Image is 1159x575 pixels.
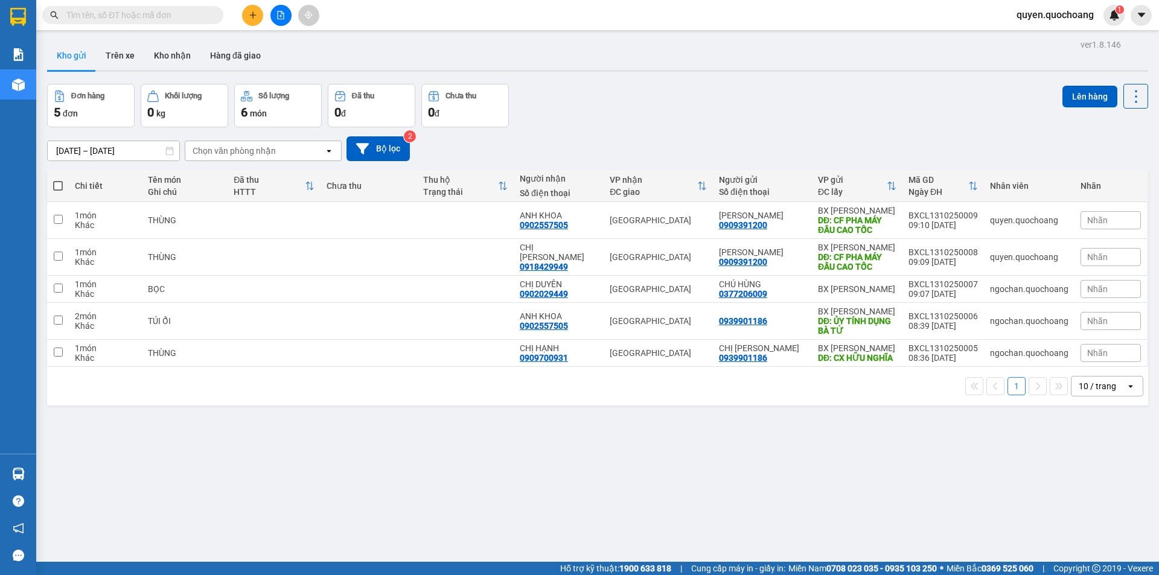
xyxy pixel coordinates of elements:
[200,41,270,70] button: Hàng đã giao
[228,170,321,202] th: Toggle SortBy
[352,92,374,100] div: Đã thu
[298,5,319,26] button: aim
[12,78,25,91] img: warehouse-icon
[258,92,289,100] div: Số lượng
[304,11,313,19] span: aim
[520,321,568,331] div: 0902557505
[148,284,222,294] div: BỌC
[48,141,179,160] input: Select a date range.
[1109,10,1120,21] img: icon-new-feature
[908,187,968,197] div: Ngày ĐH
[719,316,767,326] div: 0939901186
[818,206,896,215] div: BX [PERSON_NAME]
[148,252,222,262] div: THÙNG
[619,564,671,573] strong: 1900 633 818
[1087,316,1108,326] span: Nhãn
[719,220,767,230] div: 0909391200
[1087,215,1108,225] span: Nhãn
[1136,10,1147,21] span: caret-down
[520,220,568,230] div: 0902557505
[908,289,978,299] div: 09:07 [DATE]
[719,247,806,257] div: LÊ KHÁNH CƯỜNG
[719,343,806,353] div: CHỊ TRANG
[13,550,24,561] span: message
[234,84,322,127] button: Số lượng6món
[341,109,346,118] span: đ
[234,175,305,185] div: Đã thu
[249,11,257,19] span: plus
[520,311,598,321] div: ANH KHOA
[719,175,806,185] div: Người gửi
[719,211,806,220] div: LÊ KHÁNH CƯỜNG
[990,316,1068,326] div: ngochan.quochoang
[818,316,896,335] div: DĐ: ỦY TÍNH DỤNG BÀ TỨ
[520,343,598,353] div: CHỊ HẠNH
[990,348,1068,358] div: ngochan.quochoang
[908,247,978,257] div: BXCL1310250008
[520,353,568,363] div: 0909700931
[908,353,978,363] div: 08:36 [DATE]
[908,175,968,185] div: Mã GD
[818,353,896,363] div: DĐ: CX HỮU NGHĨA
[428,105,435,119] span: 0
[947,562,1033,575] span: Miền Bắc
[818,175,887,185] div: VP gửi
[156,109,165,118] span: kg
[75,181,136,191] div: Chi tiết
[50,11,59,19] span: search
[520,262,568,272] div: 0918429949
[276,11,285,19] span: file-add
[1087,348,1108,358] span: Nhãn
[1087,252,1108,262] span: Nhãn
[144,41,200,70] button: Kho nhận
[270,5,292,26] button: file-add
[908,220,978,230] div: 09:10 [DATE]
[826,564,937,573] strong: 0708 023 035 - 0935 103 250
[328,84,415,127] button: Đã thu0đ
[66,8,209,22] input: Tìm tên, số ĐT hoặc mã đơn
[520,243,598,262] div: CHỊ XUÂN
[719,257,767,267] div: 0909391200
[604,170,713,202] th: Toggle SortBy
[75,321,136,331] div: Khác
[610,316,707,326] div: [GEOGRAPHIC_DATA]
[818,284,896,294] div: BX [PERSON_NAME]
[719,279,806,289] div: CHÚ HÙNG
[334,105,341,119] span: 0
[148,187,222,197] div: Ghi chú
[812,170,902,202] th: Toggle SortBy
[908,343,978,353] div: BXCL1310250005
[421,84,509,127] button: Chưa thu0đ
[902,170,984,202] th: Toggle SortBy
[1042,562,1044,575] span: |
[1079,380,1116,392] div: 10 / trang
[610,175,697,185] div: VP nhận
[63,109,78,118] span: đơn
[75,353,136,363] div: Khác
[818,243,896,252] div: BX [PERSON_NAME]
[148,175,222,185] div: Tên món
[75,220,136,230] div: Khác
[990,215,1068,225] div: quyen.quochoang
[148,215,222,225] div: THÙNG
[445,92,476,100] div: Chưa thu
[234,187,305,197] div: HTTT
[719,353,767,363] div: 0939901186
[940,566,943,571] span: ⚪️
[610,252,707,262] div: [GEOGRAPHIC_DATA]
[54,105,60,119] span: 5
[1092,564,1100,573] span: copyright
[71,92,104,100] div: Đơn hàng
[417,170,514,202] th: Toggle SortBy
[327,181,411,191] div: Chưa thu
[75,279,136,289] div: 1 món
[10,8,26,26] img: logo-vxr
[818,252,896,272] div: DĐ: CF PHA MÁY ĐẦU CAO TỐC
[1126,381,1135,391] svg: open
[610,187,697,197] div: ĐC giao
[47,41,96,70] button: Kho gửi
[908,321,978,331] div: 08:39 [DATE]
[719,187,806,197] div: Số điện thoại
[1081,38,1121,51] div: ver 1.8.146
[520,211,598,220] div: ANH KHOA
